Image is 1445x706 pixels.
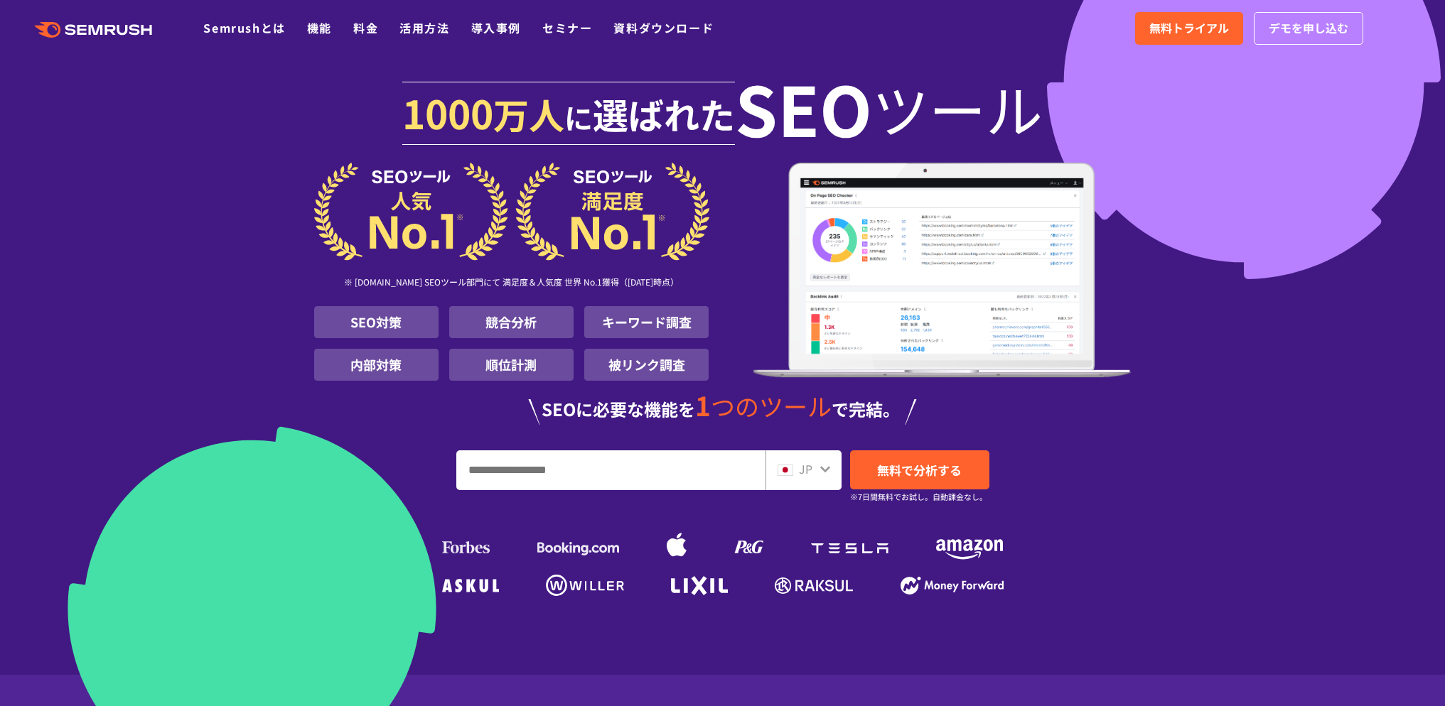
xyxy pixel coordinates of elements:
a: 無料で分析する [850,450,989,489]
li: 被リンク調査 [584,349,709,381]
a: 料金 [353,19,378,36]
a: 機能 [307,19,332,36]
li: 順位計測 [449,349,574,381]
a: デモを申し込む [1254,12,1363,45]
a: セミナー [542,19,592,36]
span: SEO [735,80,872,136]
span: 無料トライアル [1149,19,1229,38]
a: Semrushとは [203,19,285,36]
span: JP [799,460,812,477]
span: で完結。 [832,396,900,421]
small: ※7日間無料でお試し。自動課金なし。 [850,490,987,504]
a: 活用方法 [399,19,449,36]
a: 無料トライアル [1135,12,1243,45]
div: SEOに必要な機能を [314,392,1132,425]
span: ツール [872,80,1043,136]
span: に [564,97,593,138]
span: つのツール [711,389,832,423]
span: 1 [695,386,711,424]
span: 万人 [493,88,564,139]
li: SEO対策 [314,306,439,338]
span: 選ばれた [593,88,735,139]
span: 無料で分析する [877,461,962,479]
li: 内部対策 [314,349,439,381]
div: ※ [DOMAIN_NAME] SEOツール部門にて 満足度＆人気度 世界 No.1獲得（[DATE]時点） [314,261,709,306]
li: キーワード調査 [584,306,709,338]
li: 競合分析 [449,306,574,338]
a: 導入事例 [471,19,521,36]
span: デモを申し込む [1269,19,1348,38]
a: 資料ダウンロード [613,19,714,36]
span: 1000 [402,84,493,141]
input: URL、キーワードを入力してください [457,451,765,489]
